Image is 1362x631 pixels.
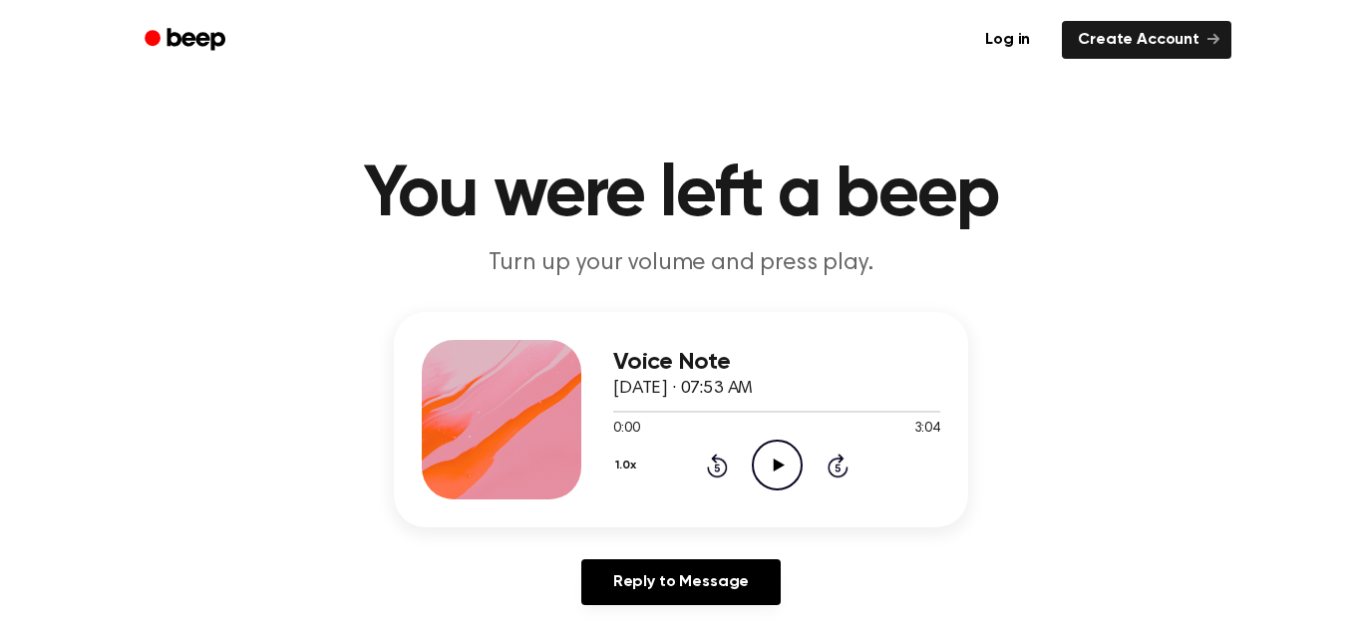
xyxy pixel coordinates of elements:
[965,17,1050,63] a: Log in
[298,247,1064,280] p: Turn up your volume and press play.
[613,419,639,440] span: 0:00
[131,21,243,60] a: Beep
[581,559,781,605] a: Reply to Message
[613,349,940,376] h3: Voice Note
[613,449,643,482] button: 1.0x
[1062,21,1231,59] a: Create Account
[613,380,753,398] span: [DATE] · 07:53 AM
[914,419,940,440] span: 3:04
[170,159,1192,231] h1: You were left a beep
